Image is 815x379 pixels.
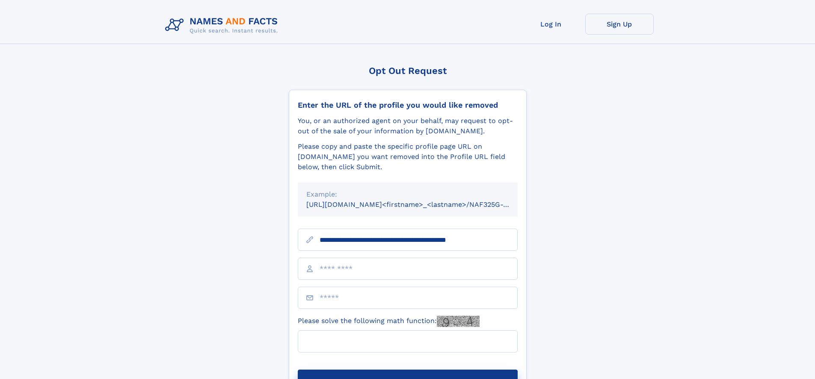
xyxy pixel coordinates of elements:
div: Please copy and paste the specific profile page URL on [DOMAIN_NAME] you want removed into the Pr... [298,141,518,172]
a: Sign Up [585,14,654,35]
div: You, or an authorized agent on your behalf, may request to opt-out of the sale of your informatio... [298,116,518,136]
img: Logo Names and Facts [162,14,285,37]
div: Example: [306,189,509,200]
small: [URL][DOMAIN_NAME]<firstname>_<lastname>/NAF325G-xxxxxxxx [306,200,534,209]
div: Opt Out Request [289,65,527,76]
div: Enter the URL of the profile you would like removed [298,100,518,110]
a: Log In [517,14,585,35]
label: Please solve the following math function: [298,316,480,327]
